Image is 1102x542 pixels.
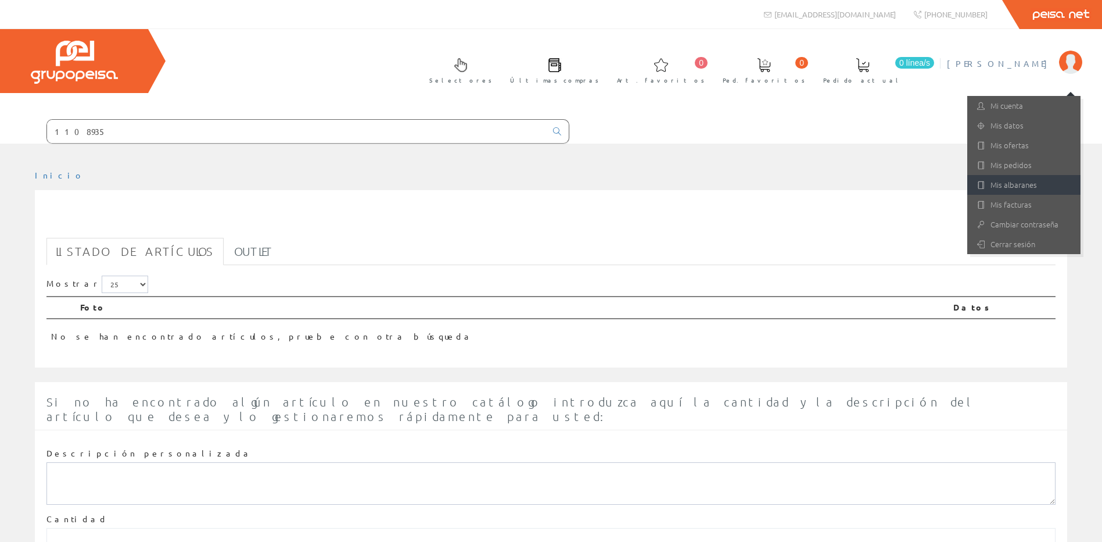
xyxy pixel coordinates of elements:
[967,234,1081,254] a: Cerrar sesión
[947,58,1053,69] span: [PERSON_NAME]
[695,57,708,69] span: 0
[967,215,1081,234] a: Cambiar contraseña
[46,319,949,347] td: No se han encontrado artículos, pruebe con otra búsqueda
[46,514,108,525] label: Cantidad
[76,297,949,319] th: Foto
[46,395,977,423] span: Si no ha encontrado algún artículo en nuestro catálogo introduzca aquí la cantidad y la descripci...
[967,96,1081,116] a: Mi cuenta
[949,297,1056,319] th: Datos
[774,9,896,19] span: [EMAIL_ADDRESS][DOMAIN_NAME]
[102,276,148,293] select: Mostrar
[823,74,902,86] span: Pedido actual
[46,448,253,459] label: Descripción personalizada
[967,195,1081,215] a: Mis facturas
[225,238,282,265] a: Outlet
[35,170,84,180] a: Inicio
[46,238,224,265] a: Listado de artículos
[510,74,599,86] span: Últimas compras
[418,48,498,91] a: Selectores
[429,74,492,86] span: Selectores
[723,74,805,86] span: Ped. favoritos
[967,175,1081,195] a: Mis albaranes
[498,48,605,91] a: Últimas compras
[967,135,1081,155] a: Mis ofertas
[47,120,546,143] input: Buscar ...
[31,41,118,84] img: Grupo Peisa
[46,209,1056,232] h1: 1108935
[617,74,705,86] span: Art. favoritos
[967,155,1081,175] a: Mis pedidos
[924,9,988,19] span: [PHONE_NUMBER]
[967,116,1081,135] a: Mis datos
[895,57,934,69] span: 0 línea/s
[947,48,1082,59] a: [PERSON_NAME]
[46,276,148,293] label: Mostrar
[795,57,808,69] span: 0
